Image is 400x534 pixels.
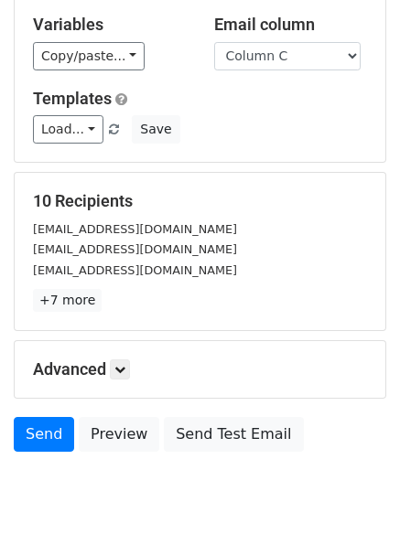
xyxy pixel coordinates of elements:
small: [EMAIL_ADDRESS][DOMAIN_NAME] [33,222,237,236]
a: Templates [33,89,112,108]
a: Send [14,417,74,452]
h5: Advanced [33,359,367,379]
iframe: Chat Widget [308,446,400,534]
h5: Variables [33,15,187,35]
small: [EMAIL_ADDRESS][DOMAIN_NAME] [33,263,237,277]
a: +7 more [33,289,102,312]
button: Save [132,115,179,144]
h5: 10 Recipients [33,191,367,211]
a: Preview [79,417,159,452]
a: Load... [33,115,103,144]
h5: Email column [214,15,368,35]
small: [EMAIL_ADDRESS][DOMAIN_NAME] [33,242,237,256]
a: Copy/paste... [33,42,145,70]
a: Send Test Email [164,417,303,452]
